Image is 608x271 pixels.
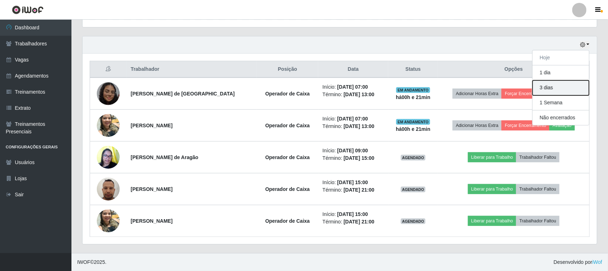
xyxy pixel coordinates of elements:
strong: Operador de Caixa [265,154,310,160]
button: Trabalhador Faltou [516,152,559,162]
strong: Operador de Caixa [265,186,310,192]
strong: Operador de Caixa [265,123,310,128]
li: Início: [323,147,384,154]
button: 1 Semana [533,95,589,110]
button: Hoje [533,50,589,65]
span: AGENDADO [401,218,426,224]
li: Término: [323,186,384,194]
button: Trabalhador Faltou [516,184,559,194]
button: Forçar Encerramento [502,120,549,130]
button: Não encerrados [533,110,589,125]
a: iWof [592,259,602,265]
strong: há 00 h e 21 min [396,126,430,132]
strong: [PERSON_NAME] de Aragão [131,154,198,160]
time: [DATE] 21:00 [344,219,374,225]
img: CoreUI Logo [12,5,44,14]
img: 1742135666821.jpeg [97,82,120,105]
time: [DATE] 07:00 [337,116,368,122]
strong: há 00 h e 21 min [396,94,430,100]
button: Liberar para Trabalho [468,216,516,226]
button: Adicionar Horas Extra [453,120,502,130]
strong: Operador de Caixa [265,218,310,224]
li: Término: [323,123,384,130]
img: 1745102593554.jpeg [97,110,120,141]
strong: Operador de Caixa [265,91,310,97]
button: Liberar para Trabalho [468,152,516,162]
time: [DATE] 21:00 [344,187,374,193]
img: 1632390182177.jpeg [97,142,120,172]
li: Início: [323,211,384,218]
li: Início: [323,179,384,186]
strong: [PERSON_NAME] [131,123,173,128]
span: EM ANDAMENTO [396,87,430,93]
strong: [PERSON_NAME] [131,218,173,224]
time: [DATE] 15:00 [344,155,374,161]
time: [DATE] 15:00 [337,211,368,217]
th: Status [388,61,438,78]
img: 1745102593554.jpeg [97,206,120,236]
strong: [PERSON_NAME] [131,186,173,192]
li: Término: [323,154,384,162]
time: [DATE] 07:00 [337,84,368,90]
time: [DATE] 13:00 [344,92,374,97]
th: Trabalhador [126,61,257,78]
button: 1 dia [533,65,589,80]
time: [DATE] 15:00 [337,179,368,185]
button: Liberar para Trabalho [468,184,516,194]
th: Data [318,61,388,78]
time: [DATE] 09:00 [337,148,368,153]
button: 3 dias [533,80,589,95]
th: Opções [438,61,589,78]
button: Adicionar Horas Extra [453,89,502,99]
th: Posição [257,61,318,78]
li: Início: [323,115,384,123]
span: AGENDADO [401,187,426,192]
li: Término: [323,91,384,98]
strong: [PERSON_NAME] de [GEOGRAPHIC_DATA] [131,91,235,97]
button: Trabalhador Faltou [516,216,559,226]
li: Início: [323,83,384,91]
img: 1701473418754.jpeg [97,174,120,204]
button: Avaliação [549,120,575,130]
span: AGENDADO [401,155,426,161]
span: EM ANDAMENTO [396,119,430,125]
span: © 2025 . [77,258,106,266]
time: [DATE] 13:00 [344,123,374,129]
li: Término: [323,218,384,226]
span: Desenvolvido por [554,258,602,266]
span: IWOF [77,259,90,265]
button: Forçar Encerramento [502,89,549,99]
